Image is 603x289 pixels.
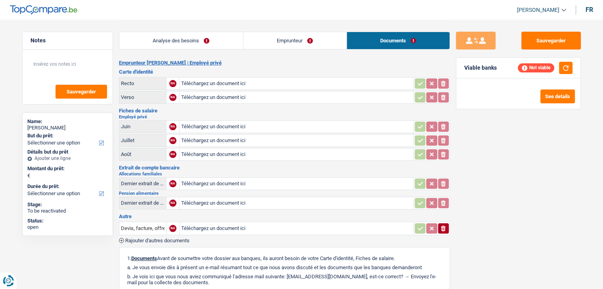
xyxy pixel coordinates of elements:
div: Ajouter une ligne [27,156,108,161]
div: open [27,224,108,230]
span: Rajouter d'autres documents [125,238,190,243]
h2: Allocations familiales [119,172,450,176]
div: NA [169,225,176,232]
span: [PERSON_NAME] [517,7,559,13]
h2: Emprunteur [PERSON_NAME] | Employé privé [119,60,450,66]
span: € [27,173,30,179]
h3: Autre [119,214,450,219]
h2: Employé privé [119,115,450,119]
a: Analyse des besoins [119,32,243,49]
img: TopCompare Logo [10,5,77,15]
h3: Extrait de compte bancaire [119,165,450,170]
p: 1. Avant de soumettre votre dossier aux banques, ils auront besoin de votre Carte d'identité, Fic... [127,255,442,261]
div: NA [169,94,176,101]
label: Montant du prêt: [27,165,106,172]
button: See details [540,89,575,103]
div: Recto [121,80,165,86]
div: Juin [121,124,165,129]
div: Juillet [121,137,165,143]
a: Emprunteur [243,32,346,49]
div: NA [169,200,176,207]
p: b. Je vois ici que vous nous aviez communiqué l’adresse mail suivante: [EMAIL_ADDRESS][DOMAIN_NA... [127,274,442,285]
div: To be reactivated [27,208,108,214]
div: Dernier extrait de compte pour la pension alimentaire [121,200,165,206]
a: [PERSON_NAME] [511,4,566,17]
div: NA [169,123,176,130]
span: Sauvegarder [67,89,96,94]
button: Sauvegarder [521,32,581,49]
h2: Pension alimentaire [119,191,450,196]
span: Documents [131,255,157,261]
label: Durée du prêt: [27,183,106,190]
h3: Carte d'identité [119,69,450,74]
div: NA [169,137,176,144]
h3: Fiches de salaire [119,108,450,113]
div: NA [169,151,176,158]
div: Détails but du prêt [27,149,108,155]
div: NA [169,180,176,187]
div: fr [586,6,593,13]
div: [PERSON_NAME] [27,125,108,131]
div: Not viable [518,63,554,72]
h5: Notes [31,37,105,44]
div: Name: [27,118,108,125]
div: Viable banks [464,65,497,71]
a: Documents [347,32,450,49]
div: Status: [27,218,108,224]
button: Rajouter d'autres documents [119,238,190,243]
div: Août [121,151,165,157]
p: a. Je vous envoie dès à présent un e-mail résumant tout ce que nous avons discuté et les doc... [127,264,442,270]
button: Sauvegarder [56,85,107,99]
div: NA [169,80,176,87]
div: Verso [121,94,165,100]
div: Stage: [27,202,108,208]
div: Dernier extrait de compte pour vos allocations familiales [121,181,165,186]
label: But du prêt: [27,133,106,139]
